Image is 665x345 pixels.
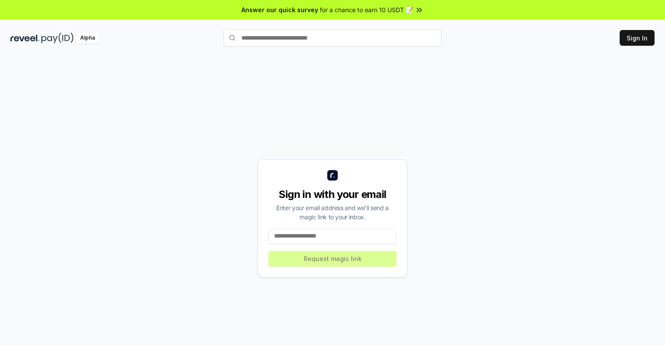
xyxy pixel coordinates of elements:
[320,5,413,14] span: for a chance to earn 10 USDT 📝
[241,5,318,14] span: Answer our quick survey
[620,30,655,46] button: Sign In
[268,188,397,201] div: Sign in with your email
[268,203,397,221] div: Enter your email address and we’ll send a magic link to your inbox.
[75,33,100,44] div: Alpha
[10,33,40,44] img: reveel_dark
[41,33,74,44] img: pay_id
[327,170,338,181] img: logo_small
